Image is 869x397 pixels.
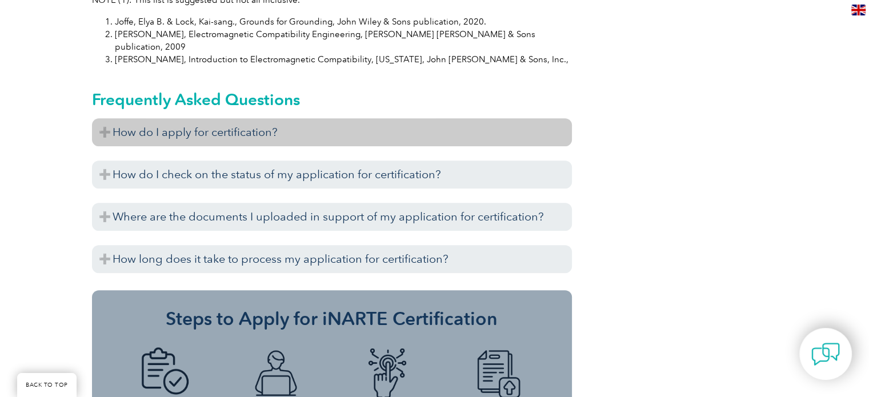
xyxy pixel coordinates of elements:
img: contact-chat.png [811,340,840,368]
li: [PERSON_NAME], Electromagnetic Compatibility Engineering, [PERSON_NAME] [PERSON_NAME] & Sons publ... [115,28,572,53]
h3: How long does it take to process my application for certification? [92,245,572,273]
h3: How do I check on the status of my application for certification? [92,161,572,189]
li: [PERSON_NAME], Introduction to Electromagnetic Compatibility, [US_STATE], John [PERSON_NAME] & So... [115,53,572,66]
h3: Where are the documents I uploaded in support of my application for certification? [92,203,572,231]
h2: Frequently Asked Questions [92,90,572,109]
li: Joffe, Elya B. & Lock, Kai-sang., Grounds for Grounding, John Wiley & Sons publication, 2020. [115,15,572,28]
a: BACK TO TOP [17,373,77,397]
h3: How do I apply for certification? [92,118,572,146]
img: en [851,5,866,15]
h3: Steps to Apply for iNARTE Certification [109,307,555,330]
